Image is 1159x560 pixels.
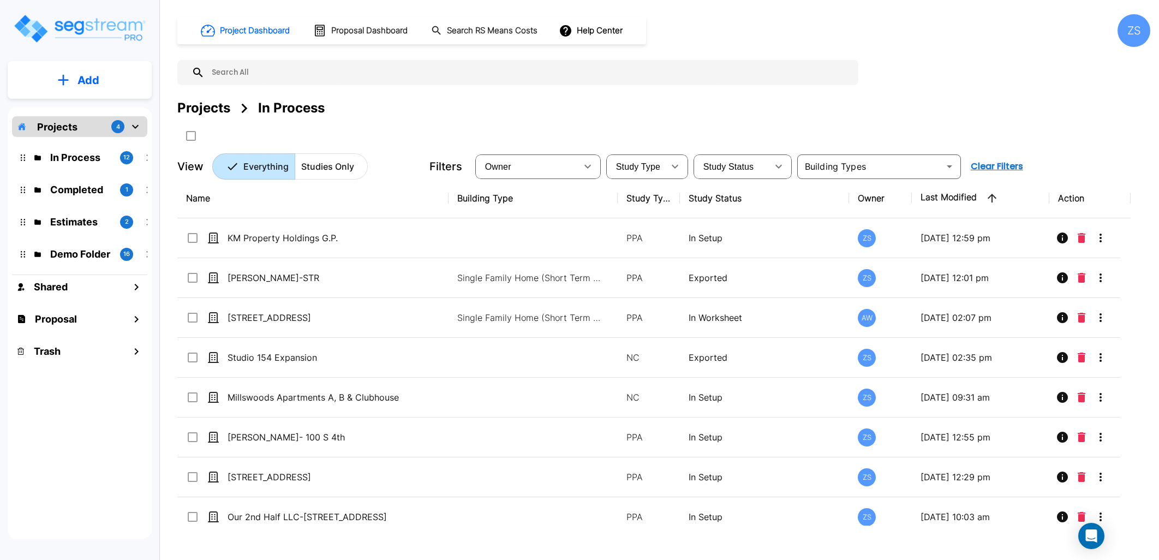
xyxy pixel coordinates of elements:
[858,508,876,526] div: ZS
[220,25,290,37] h1: Project Dashboard
[196,19,296,43] button: Project Dashboard
[689,431,840,444] p: In Setup
[35,312,77,326] h1: Proposal
[921,470,1041,484] p: [DATE] 12:29 pm
[228,271,409,284] p: [PERSON_NAME]-STR
[1090,506,1112,528] button: More-Options
[1073,227,1090,249] button: Delete
[116,122,120,132] p: 4
[858,349,876,367] div: ZS
[858,229,876,247] div: ZS
[177,98,230,118] div: Projects
[689,271,840,284] p: Exported
[1090,426,1112,448] button: More-Options
[1073,426,1090,448] button: Delete
[295,153,368,180] button: Studies Only
[626,431,672,444] p: PPA
[427,20,543,41] button: Search RS Means Costs
[1090,307,1112,329] button: More-Options
[34,279,68,294] h1: Shared
[921,231,1041,245] p: [DATE] 12:59 pm
[1090,466,1112,488] button: More-Options
[50,247,111,261] p: Demo Folder
[429,158,462,175] p: Filters
[449,178,618,218] th: Building Type
[34,344,61,359] h1: Trash
[626,391,672,404] p: NC
[228,431,409,444] p: [PERSON_NAME]- 100 S 4th
[1052,466,1073,488] button: Info
[1073,466,1090,488] button: Delete
[212,153,295,180] button: Everything
[1090,267,1112,289] button: More-Options
[228,311,409,324] p: [STREET_ADDRESS]
[858,389,876,407] div: ZS
[1073,386,1090,408] button: Delete
[126,185,128,194] p: 1
[921,351,1041,364] p: [DATE] 02:35 pm
[228,470,409,484] p: [STREET_ADDRESS]
[689,510,840,523] p: In Setup
[1078,523,1104,549] div: Open Intercom Messenger
[1073,307,1090,329] button: Delete
[689,311,840,324] p: In Worksheet
[858,428,876,446] div: ZS
[1052,307,1073,329] button: Info
[13,13,146,44] img: Logo
[608,151,664,182] div: Select
[626,231,672,245] p: PPA
[1052,267,1073,289] button: Info
[626,311,672,324] p: PPA
[309,19,414,42] button: Proposal Dashboard
[626,271,672,284] p: PPA
[8,64,152,96] button: Add
[626,510,672,523] p: PPA
[921,510,1041,523] p: [DATE] 10:03 am
[243,160,289,173] p: Everything
[457,311,605,324] p: Single Family Home (Short Term Residential Rental), Single Family Home Site
[689,391,840,404] p: In Setup
[942,159,957,174] button: Open
[618,178,680,218] th: Study Type
[1049,178,1131,218] th: Action
[123,153,130,162] p: 12
[477,151,577,182] div: Select
[921,431,1041,444] p: [DATE] 12:55 pm
[77,72,99,88] p: Add
[123,249,130,259] p: 16
[228,351,409,364] p: Studio 154 Expansion
[50,182,111,197] p: Completed
[50,215,111,229] p: Estimates
[696,151,768,182] div: Select
[858,468,876,486] div: ZS
[858,269,876,287] div: ZS
[50,150,111,165] p: In Process
[228,510,409,523] p: Our 2nd Half LLC-[STREET_ADDRESS]
[1090,227,1112,249] button: More-Options
[228,391,409,404] p: Millswoods Apartments A, B & Clubhouse
[1090,347,1112,368] button: More-Options
[1052,227,1073,249] button: Info
[485,162,511,171] span: Owner
[331,25,408,37] h1: Proposal Dashboard
[1052,347,1073,368] button: Info
[800,159,940,174] input: Building Types
[689,231,840,245] p: In Setup
[1073,267,1090,289] button: Delete
[180,125,202,147] button: SelectAll
[912,178,1049,218] th: Last Modified
[921,311,1041,324] p: [DATE] 02:07 pm
[177,158,204,175] p: View
[1052,426,1073,448] button: Info
[1073,347,1090,368] button: Delete
[689,470,840,484] p: In Setup
[447,25,537,37] h1: Search RS Means Costs
[626,470,672,484] p: PPA
[966,156,1027,177] button: Clear Filters
[37,120,77,134] p: Projects
[1052,506,1073,528] button: Info
[125,217,129,227] p: 2
[849,178,912,218] th: Owner
[1090,386,1112,408] button: More-Options
[921,391,1041,404] p: [DATE] 09:31 am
